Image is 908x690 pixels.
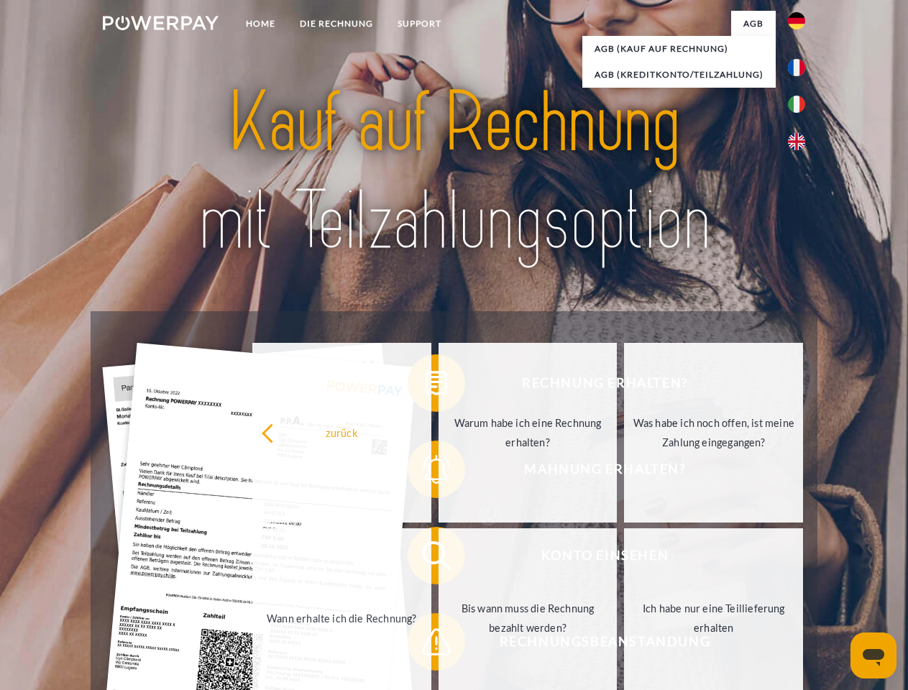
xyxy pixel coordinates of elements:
div: Ich habe nur eine Teillieferung erhalten [633,599,794,638]
a: SUPPORT [385,11,454,37]
img: en [788,133,805,150]
iframe: Schaltfläche zum Öffnen des Messaging-Fensters [850,632,896,678]
div: zurück [261,423,423,442]
img: fr [788,59,805,76]
div: Warum habe ich eine Rechnung erhalten? [447,413,609,452]
a: AGB (Kreditkonto/Teilzahlung) [582,62,776,88]
img: logo-powerpay-white.svg [103,16,219,30]
img: title-powerpay_de.svg [137,69,771,275]
img: de [788,12,805,29]
img: it [788,96,805,113]
div: Wann erhalte ich die Rechnung? [261,608,423,627]
a: AGB (Kauf auf Rechnung) [582,36,776,62]
div: Bis wann muss die Rechnung bezahlt werden? [447,599,609,638]
a: Home [234,11,288,37]
a: DIE RECHNUNG [288,11,385,37]
a: Was habe ich noch offen, ist meine Zahlung eingegangen? [624,343,803,523]
div: Was habe ich noch offen, ist meine Zahlung eingegangen? [633,413,794,452]
a: agb [731,11,776,37]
